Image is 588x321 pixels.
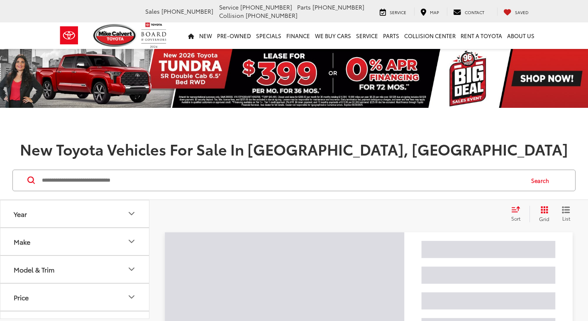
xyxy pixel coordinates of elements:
[219,3,239,11] span: Service
[14,210,27,218] div: Year
[354,22,381,49] a: Service
[414,7,445,16] a: Map
[381,22,402,49] a: Parts
[127,236,137,246] div: Make
[127,264,137,274] div: Model & Trim
[297,3,311,11] span: Parts
[447,7,490,16] a: Contact
[505,22,537,49] a: About Us
[458,22,505,49] a: Rent a Toyota
[246,11,298,19] span: [PHONE_NUMBER]
[430,9,439,15] span: Map
[465,9,484,15] span: Contact
[127,292,137,302] div: Price
[312,3,364,11] span: [PHONE_NUMBER]
[523,170,561,191] button: Search
[312,22,354,49] a: WE BUY CARS
[529,206,556,222] button: Grid View
[254,22,284,49] a: Specials
[54,22,85,49] img: Toyota
[161,7,213,15] span: [PHONE_NUMBER]
[562,215,570,222] span: List
[556,206,576,222] button: List View
[0,256,150,283] button: Model & TrimModel & Trim
[14,293,29,301] div: Price
[185,22,197,49] a: Home
[215,22,254,49] a: Pre-Owned
[507,206,529,222] button: Select sort value
[373,7,412,16] a: Service
[41,170,523,190] input: Search by Make, Model, or Keyword
[0,228,150,255] button: MakeMake
[284,22,312,49] a: Finance
[539,215,549,222] span: Grid
[145,7,160,15] span: Sales
[14,265,54,273] div: Model & Trim
[0,284,150,311] button: PricePrice
[93,24,137,47] img: Mike Calvert Toyota
[127,209,137,219] div: Year
[0,200,150,227] button: YearYear
[497,7,535,16] a: My Saved Vehicles
[515,9,529,15] span: Saved
[219,11,244,19] span: Collision
[240,3,292,11] span: [PHONE_NUMBER]
[390,9,406,15] span: Service
[511,215,520,222] span: Sort
[14,238,30,246] div: Make
[402,22,458,49] a: Collision Center
[197,22,215,49] a: New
